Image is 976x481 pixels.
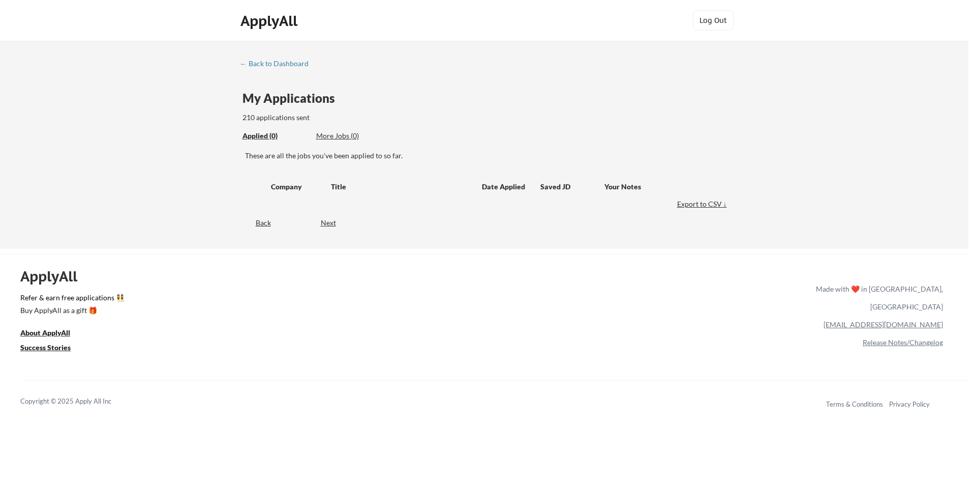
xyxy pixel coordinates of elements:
[20,343,71,352] u: Success Stories
[242,112,439,123] div: 210 applications sent
[540,177,604,195] div: Saved JD
[242,92,343,104] div: My Applications
[316,131,391,141] div: More Jobs (0)
[863,338,943,347] a: Release Notes/Changelog
[271,182,322,192] div: Company
[604,182,720,192] div: Your Notes
[240,218,271,228] div: Back
[812,280,943,316] div: Made with ❤️ in [GEOGRAPHIC_DATA], [GEOGRAPHIC_DATA]
[20,328,70,337] u: About ApplyAll
[245,151,729,161] div: These are all the jobs you've been applied to so far.
[20,268,89,285] div: ApplyAll
[826,400,883,408] a: Terms & Conditions
[331,182,472,192] div: Title
[240,60,316,70] a: ← Back to Dashboard
[321,218,348,228] div: Next
[20,294,603,305] a: Refer & earn free applications 👯‍♀️
[482,182,527,192] div: Date Applied
[693,10,734,31] button: Log Out
[20,342,84,355] a: Success Stories
[20,305,122,318] a: Buy ApplyAll as a gift 🎁
[20,397,137,407] div: Copyright © 2025 Apply All Inc
[242,131,309,142] div: These are all the jobs you've been applied to so far.
[20,307,122,314] div: Buy ApplyAll as a gift 🎁
[242,131,309,141] div: Applied (0)
[240,12,300,30] div: ApplyAll
[823,320,943,329] a: [EMAIL_ADDRESS][DOMAIN_NAME]
[316,131,391,142] div: These are job applications we think you'd be a good fit for, but couldn't apply you to automatica...
[677,199,729,209] div: Export to CSV ↓
[20,327,84,340] a: About ApplyAll
[889,400,930,408] a: Privacy Policy
[240,60,316,67] div: ← Back to Dashboard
